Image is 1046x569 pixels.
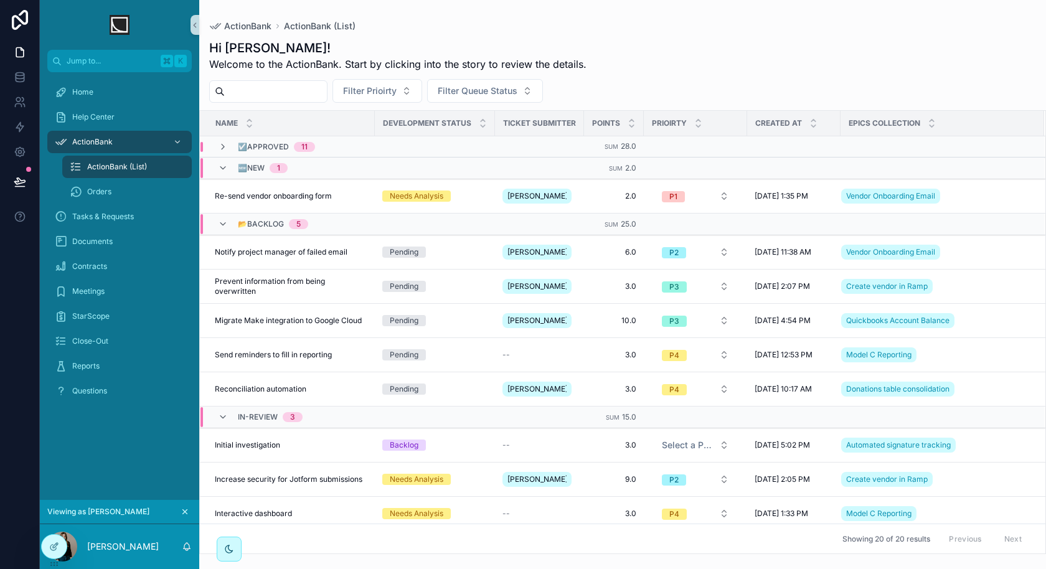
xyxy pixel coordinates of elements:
[755,191,808,201] span: [DATE] 1:35 PM
[438,85,517,97] span: Filter Queue Status
[72,361,100,371] span: Reports
[755,384,812,394] span: [DATE] 10:17 AM
[849,118,920,128] span: Epics collection
[47,230,192,253] a: Documents
[215,191,367,201] a: Re-send vendor onboarding form
[238,412,278,422] span: In-Review
[841,435,1029,455] a: Automated signature tracking
[284,20,356,32] a: ActionBank (List)
[277,163,280,173] div: 1
[215,247,367,257] a: Notify project manager of failed email
[382,247,488,258] a: Pending
[841,189,940,204] a: Vendor Onboarding Email
[591,191,636,201] a: 2.0
[652,185,739,207] button: Select Button
[47,280,192,303] a: Meetings
[390,281,418,292] div: Pending
[390,315,418,326] div: Pending
[238,163,265,173] span: 🆕New
[301,142,308,152] div: 11
[591,350,636,360] a: 3.0
[47,50,192,72] button: Jump to...K
[591,247,636,257] a: 6.0
[669,509,679,520] div: P4
[215,384,306,394] span: Reconciliation automation
[652,275,739,298] button: Select Button
[651,377,740,401] a: Select Button
[209,39,587,57] h1: Hi [PERSON_NAME]!
[841,379,1029,399] a: Donations table consolidation
[846,509,912,519] span: Model C Reporting
[755,316,833,326] a: [DATE] 4:54 PM
[841,504,1029,524] a: Model C Reporting
[652,241,739,263] button: Select Button
[841,347,916,362] a: Model C Reporting
[592,118,620,128] span: Points
[383,118,471,128] span: Development Status
[72,336,108,346] span: Close-Out
[47,507,149,517] span: Viewing as [PERSON_NAME]
[846,384,949,394] span: Donations table consolidation
[651,240,740,264] a: Select Button
[215,247,347,257] span: Notify project manager of failed email
[215,276,367,296] a: Prevent information from being overwritten
[507,281,567,291] span: [PERSON_NAME]
[40,72,199,418] div: scrollable content
[502,379,577,399] a: [PERSON_NAME]
[502,509,577,519] a: --
[755,350,833,360] a: [DATE] 12:53 PM
[72,286,105,296] span: Meetings
[652,434,739,456] button: Select Button
[502,509,510,519] span: --
[72,386,107,396] span: Questions
[72,112,115,122] span: Help Center
[755,509,808,519] span: [DATE] 1:33 PM
[215,440,367,450] a: Initial investigation
[591,316,636,326] a: 10.0
[755,281,810,291] span: [DATE] 2:07 PM
[755,118,802,128] span: Created at
[609,165,623,172] small: Sum
[72,261,107,271] span: Contracts
[382,508,488,519] a: Needs Analysis
[841,472,933,487] a: Create vendor in Ramp
[87,187,111,197] span: Orders
[62,156,192,178] a: ActionBank (List)
[215,440,280,450] span: Initial investigation
[382,190,488,202] a: Needs Analysis
[87,162,147,172] span: ActionBank (List)
[215,474,362,484] span: Increase security for Jotform submissions
[842,534,930,544] span: Showing 20 of 20 results
[72,311,110,321] span: StarScope
[390,440,418,451] div: Backlog
[502,440,510,450] span: --
[502,186,577,206] a: [PERSON_NAME]
[755,247,811,257] span: [DATE] 11:38 AM
[669,350,679,361] div: P4
[502,311,577,331] a: [PERSON_NAME]
[846,440,951,450] span: Automated signature tracking
[605,143,618,150] small: Sum
[72,87,93,97] span: Home
[669,247,679,258] div: P2
[605,221,618,228] small: Sum
[591,281,636,291] a: 3.0
[669,384,679,395] div: P4
[507,316,567,326] span: [PERSON_NAME]
[591,384,636,394] span: 3.0
[296,219,301,229] div: 5
[591,440,636,450] a: 3.0
[755,316,811,326] span: [DATE] 4:54 PM
[755,509,833,519] a: [DATE] 1:33 PM
[47,205,192,228] a: Tasks & Requests
[390,383,418,395] div: Pending
[47,305,192,327] a: StarScope
[47,380,192,402] a: Questions
[841,245,940,260] a: Vendor Onboarding Email
[382,383,488,395] a: Pending
[215,118,238,128] span: Name
[67,56,156,66] span: Jump to...
[215,509,292,519] span: Interactive dashboard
